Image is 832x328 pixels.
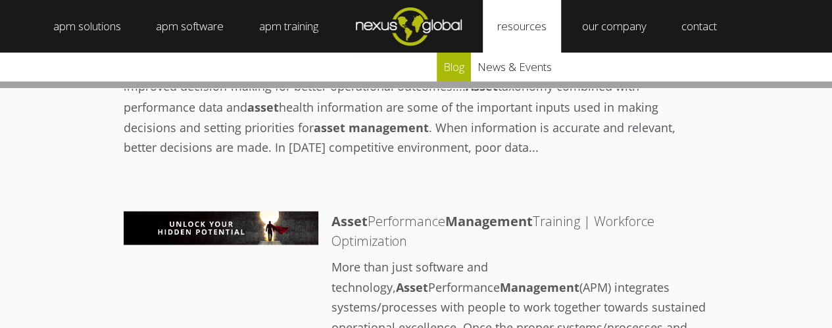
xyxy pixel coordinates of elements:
hnan: Performance Training | Workforce Optimization [331,212,654,250]
p: Enhance with data , ensuring accurate data, efficient systems, and improved decision-making for b... [124,51,709,157]
span: Asset [396,279,428,294]
span: asset [314,119,345,135]
a: news & events [471,53,558,82]
span: asset [247,99,279,114]
a: blog [437,53,471,82]
span: Management [445,212,533,229]
span: management [349,119,429,135]
span: Management [500,279,579,294]
span: Asset [331,212,368,229]
a: AssetPerformanceManagementTraining | Workforce Optimization [331,213,654,249]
